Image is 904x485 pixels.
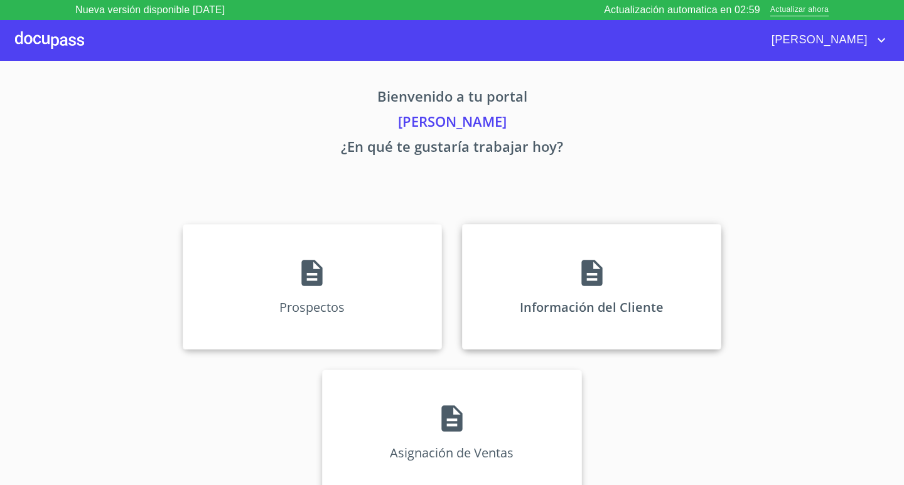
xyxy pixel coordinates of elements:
p: Información del Cliente [520,299,664,316]
p: ¿En qué te gustaría trabajar hoy? [65,136,839,161]
span: Actualizar ahora [770,4,829,17]
p: Actualización automatica en 02:59 [604,3,760,18]
p: Asignación de Ventas [390,444,514,461]
p: [PERSON_NAME] [65,111,839,136]
button: account of current user [762,30,889,50]
span: [PERSON_NAME] [762,30,874,50]
p: Nueva versión disponible [DATE] [75,3,225,18]
p: Prospectos [279,299,345,316]
p: Bienvenido a tu portal [65,86,839,111]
